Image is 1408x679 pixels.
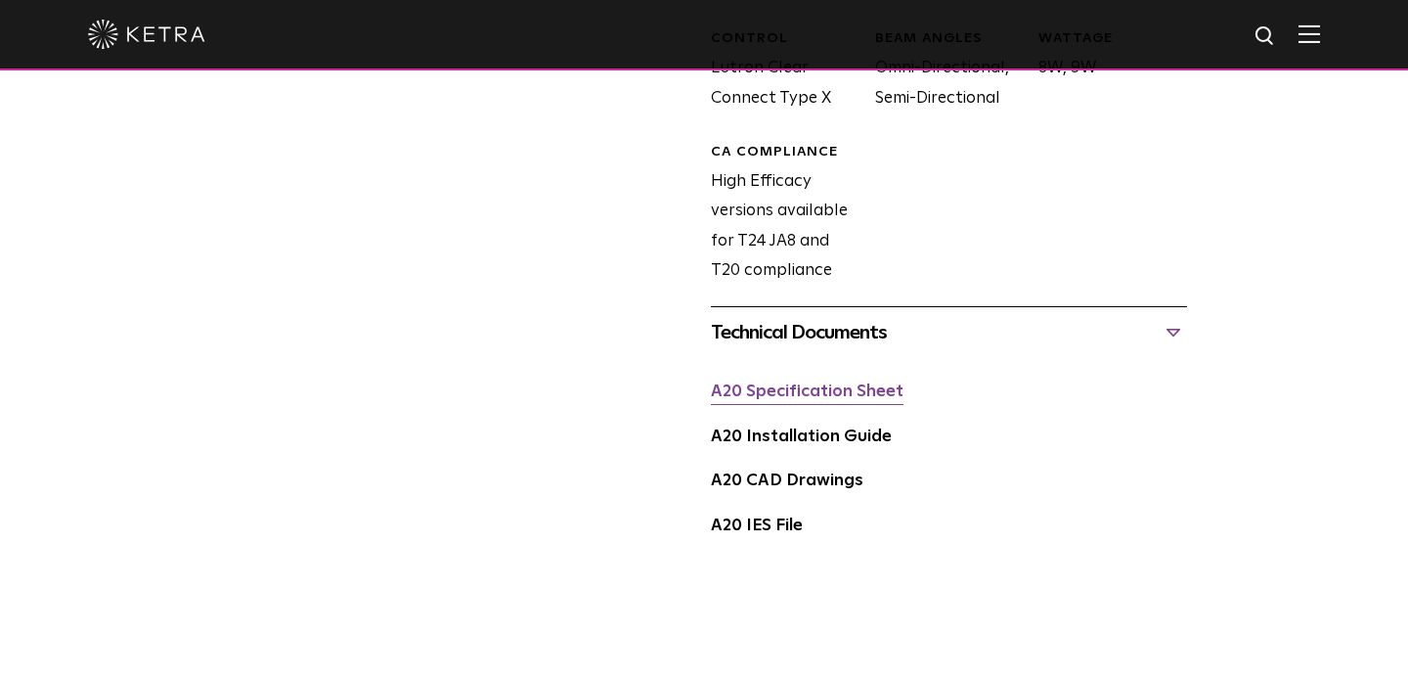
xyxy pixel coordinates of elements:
[696,29,859,113] div: Lutron Clear Connect Type X
[711,429,892,445] a: A20 Installation Guide
[711,518,803,534] a: A20 IES File
[711,384,903,400] a: A20 Specification Sheet
[1024,29,1187,113] div: 8W, 9W
[860,29,1024,113] div: Omni-Directional, Semi-Directional
[711,473,863,489] a: A20 CAD Drawings
[711,143,859,162] div: CA Compliance
[88,20,205,49] img: ketra-logo-2019-white
[1254,24,1278,49] img: search icon
[696,143,859,287] div: High Efficacy versions available for T24 JA8 and T20 compliance
[1298,24,1320,43] img: Hamburger%20Nav.svg
[711,317,1187,348] div: Technical Documents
